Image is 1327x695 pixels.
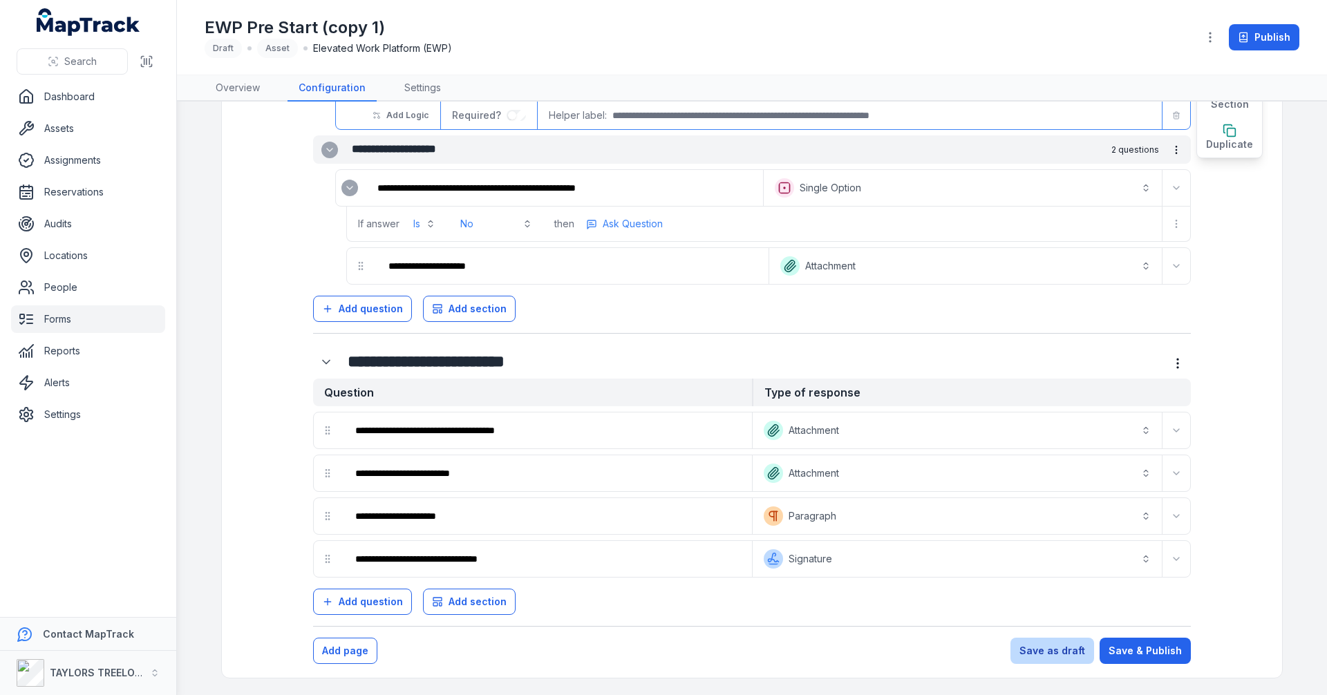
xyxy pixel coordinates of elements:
span: Add section [449,302,507,316]
button: Publish [1229,24,1299,50]
strong: TAYLORS TREELOPPING [50,667,165,678]
a: Assets [11,115,165,142]
strong: Type of response [752,379,1191,406]
button: more-detail [1165,213,1187,235]
strong: Contact MapTrack [43,628,134,640]
svg: drag [355,260,366,272]
a: Assignments [11,146,165,174]
a: Alerts [11,369,165,397]
button: Single Option [766,173,1159,203]
button: No [452,211,540,236]
input: :r13f:-form-item-label [507,110,526,121]
button: Attachment [772,251,1159,281]
button: Add question [313,296,412,322]
h1: EWP Pre Start (copy 1) [205,17,452,39]
button: Save & Publish [1100,638,1191,664]
div: :r12i:-form-item-label [344,458,749,488]
button: Add page [313,638,377,664]
a: Locations [11,242,165,269]
div: :r12u:-form-item-label [344,544,749,574]
button: Expand [1165,548,1187,570]
strong: Question [313,379,752,406]
a: Reports [11,337,165,365]
svg: drag [322,425,333,436]
span: Required? [452,109,507,121]
button: Attachment [755,415,1159,446]
button: Expand [1165,419,1187,441]
button: Is [405,211,444,236]
button: Add section [423,589,516,615]
a: Settings [393,75,452,102]
div: drag [314,545,341,573]
span: Elevated Work Platform (EWP) [313,41,452,55]
div: drag [314,417,341,444]
button: Search [17,48,128,75]
svg: drag [322,468,333,479]
button: Add Logic [364,104,437,127]
span: Duplicate [1206,137,1253,151]
span: Search [64,55,97,68]
button: Attachment [755,458,1159,488]
a: Settings [11,401,165,428]
a: Dashboard [11,83,165,111]
span: 2 questions [1111,144,1159,155]
div: Asset [257,39,298,58]
div: :r11d:-form-item-label [336,174,364,202]
span: Section [1211,97,1249,111]
button: Duplicate [1197,117,1262,158]
span: If answer [358,217,399,231]
div: :r12c:-form-item-label [344,415,749,446]
span: Add section [449,595,507,609]
div: :r124:-form-item-label [313,349,342,375]
button: Paragraph [755,501,1159,531]
button: Signature [755,544,1159,574]
span: Add Logic [386,110,429,121]
a: Forms [11,305,165,333]
a: People [11,274,165,301]
button: Expand [1165,462,1187,484]
a: Reservations [11,178,165,206]
button: more-detail [1165,350,1191,377]
a: Audits [11,210,165,238]
div: Draft [205,39,242,58]
button: Add question [313,589,412,615]
button: Expand [321,142,338,158]
button: Save as draft [1010,638,1094,664]
button: Expand [1165,255,1187,277]
a: Overview [205,75,271,102]
div: :r11e:-form-item-label [366,173,760,203]
div: drag [314,459,341,487]
div: drag [347,252,375,280]
span: Add question [339,302,403,316]
div: :r11u:-form-item-label [377,251,766,281]
a: MapTrack [37,8,140,36]
svg: drag [322,511,333,522]
span: then [554,217,574,231]
button: Add section [423,296,516,322]
button: more-detail [580,213,669,234]
div: :r12o:-form-item-label [344,501,749,531]
button: Expand [341,180,358,196]
button: Expand [1165,505,1187,527]
button: Expand [1165,177,1187,199]
button: more-detail [1165,138,1188,162]
div: drag [314,502,341,530]
span: Helper label: [549,108,607,122]
span: Ask Question [603,217,663,231]
svg: drag [322,553,333,564]
button: Expand [313,349,339,375]
a: Configuration [288,75,377,102]
span: Add question [339,595,403,609]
